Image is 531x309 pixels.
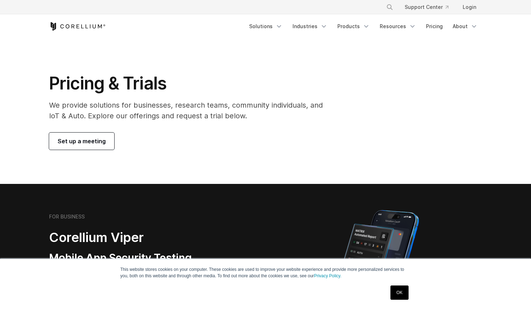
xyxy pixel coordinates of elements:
a: Login [457,1,482,14]
p: This website stores cookies on your computer. These cookies are used to improve your website expe... [120,266,411,279]
a: About [448,20,482,33]
div: Navigation Menu [245,20,482,33]
h3: Mobile App Security Testing [49,251,231,265]
h6: FOR BUSINESS [49,213,85,220]
button: Search [383,1,396,14]
p: We provide solutions for businesses, research teams, community individuals, and IoT & Auto. Explo... [49,100,333,121]
a: Solutions [245,20,287,33]
span: Set up a meeting [58,137,106,145]
a: Industries [288,20,332,33]
a: Resources [375,20,420,33]
h2: Corellium Viper [49,230,231,246]
a: Products [333,20,374,33]
div: Navigation Menu [378,1,482,14]
a: OK [390,285,409,300]
h1: Pricing & Trials [49,73,333,94]
a: Corellium Home [49,22,106,31]
a: Pricing [422,20,447,33]
a: Set up a meeting [49,133,114,150]
a: Support Center [399,1,454,14]
a: Privacy Policy. [314,273,341,278]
